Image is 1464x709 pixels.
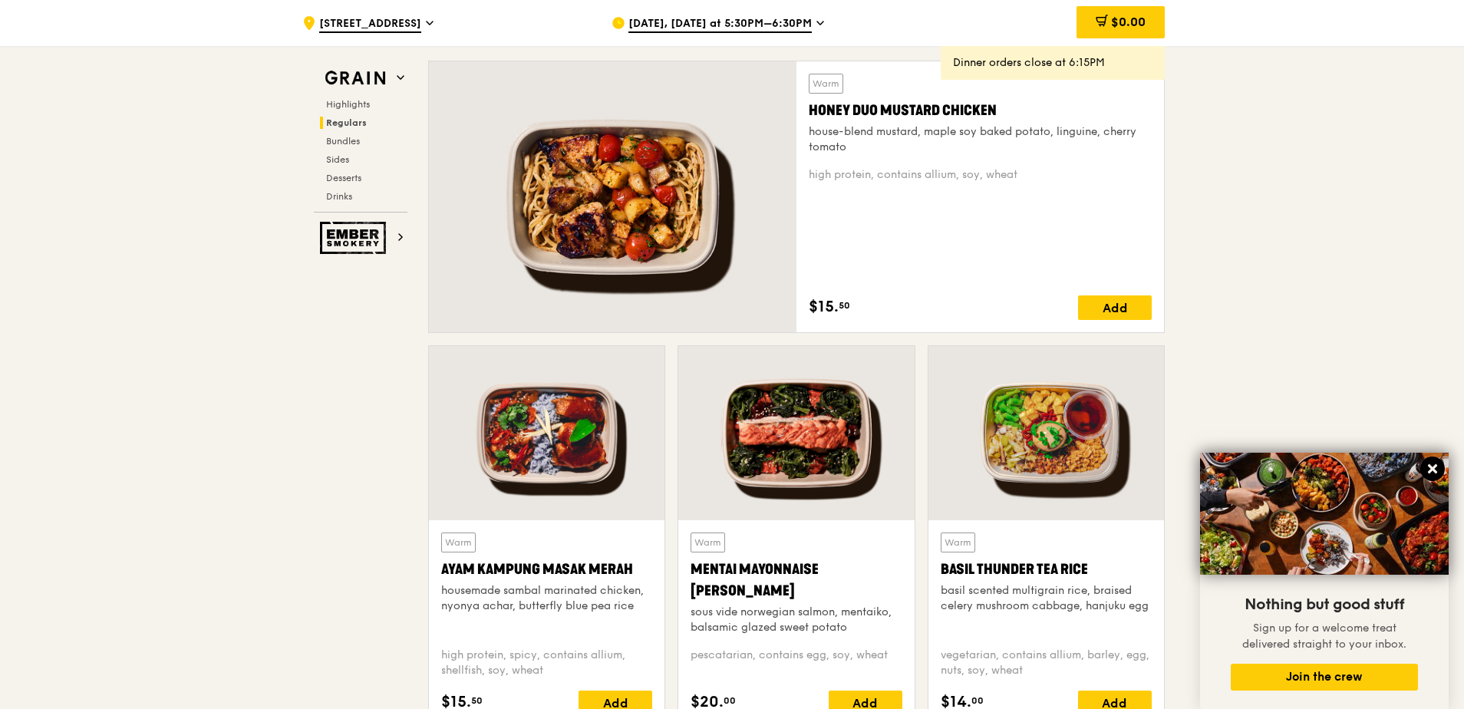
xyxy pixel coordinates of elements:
span: [STREET_ADDRESS] [319,16,421,33]
span: Sign up for a welcome treat delivered straight to your inbox. [1242,622,1406,651]
span: 00 [724,694,736,707]
span: Nothing but good stuff [1245,595,1404,614]
button: Join the crew [1231,664,1418,691]
div: Mentai Mayonnaise [PERSON_NAME] [691,559,902,602]
span: Highlights [326,99,370,110]
div: Dinner orders close at 6:15PM [953,55,1152,71]
div: Honey Duo Mustard Chicken [809,100,1152,121]
div: Warm [441,533,476,552]
div: vegetarian, contains allium, barley, egg, nuts, soy, wheat [941,648,1152,678]
span: $0.00 [1111,15,1146,29]
span: Drinks [326,191,352,202]
img: Grain web logo [320,64,391,92]
div: house-blend mustard, maple soy baked potato, linguine, cherry tomato [809,124,1152,155]
div: sous vide norwegian salmon, mentaiko, balsamic glazed sweet potato [691,605,902,635]
div: Ayam Kampung Masak Merah [441,559,652,580]
img: Ember Smokery web logo [320,222,391,254]
span: Regulars [326,117,367,128]
span: 00 [971,694,984,707]
span: Bundles [326,136,360,147]
span: 50 [471,694,483,707]
div: basil scented multigrain rice, braised celery mushroom cabbage, hanjuku egg [941,583,1152,614]
div: high protein, spicy, contains allium, shellfish, soy, wheat [441,648,652,678]
span: [DATE], [DATE] at 5:30PM–6:30PM [628,16,812,33]
span: Sides [326,154,349,165]
div: Warm [691,533,725,552]
span: Desserts [326,173,361,183]
div: Warm [941,533,975,552]
span: $15. [809,295,839,318]
img: DSC07876-Edit02-Large.jpeg [1200,453,1449,575]
div: Add [1078,295,1152,320]
div: high protein, contains allium, soy, wheat [809,167,1152,183]
div: Warm [809,74,843,94]
button: Close [1420,457,1445,481]
div: Basil Thunder Tea Rice [941,559,1152,580]
div: pescatarian, contains egg, soy, wheat [691,648,902,678]
span: 50 [839,299,850,312]
div: housemade sambal marinated chicken, nyonya achar, butterfly blue pea rice [441,583,652,614]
